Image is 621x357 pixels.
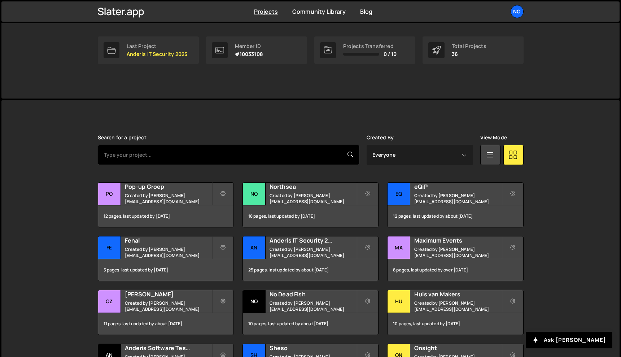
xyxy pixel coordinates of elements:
[511,5,524,18] a: No
[270,246,357,258] small: Created by [PERSON_NAME][EMAIL_ADDRESS][DOMAIN_NAME]
[414,236,501,244] h2: Maximum Events
[388,259,523,281] div: 8 pages, last updated by over [DATE]
[270,236,357,244] h2: Anderis IT Security 2025
[270,290,357,298] h2: No Dead Fish
[414,344,501,352] h2: Onsight
[388,313,523,335] div: 10 pages, last updated by [DATE]
[125,192,212,205] small: Created by [PERSON_NAME][EMAIL_ADDRESS][DOMAIN_NAME]
[243,290,266,313] div: No
[98,259,233,281] div: 5 pages, last updated by [DATE]
[127,51,188,57] p: Anderis IT Security 2025
[388,183,410,205] div: eQ
[125,236,212,244] h2: Fenal
[360,8,373,16] a: Blog
[98,205,233,227] div: 12 pages, last updated by [DATE]
[127,43,188,49] div: Last Project
[270,192,357,205] small: Created by [PERSON_NAME][EMAIL_ADDRESS][DOMAIN_NAME]
[243,236,266,259] div: An
[98,313,233,335] div: 11 pages, last updated by about [DATE]
[452,43,486,49] div: Total Projects
[343,43,397,49] div: Projects Transferred
[292,8,346,16] a: Community Library
[414,246,501,258] small: Created by [PERSON_NAME][EMAIL_ADDRESS][DOMAIN_NAME]
[387,236,523,281] a: Ma Maximum Events Created by [PERSON_NAME][EMAIL_ADDRESS][DOMAIN_NAME] 8 pages, last updated by o...
[270,300,357,312] small: Created by [PERSON_NAME][EMAIL_ADDRESS][DOMAIN_NAME]
[235,43,263,49] div: Member ID
[414,290,501,298] h2: Huis van Makers
[98,135,146,140] label: Search for a project
[242,236,379,281] a: An Anderis IT Security 2025 Created by [PERSON_NAME][EMAIL_ADDRESS][DOMAIN_NAME] 25 pages, last u...
[452,51,486,57] p: 36
[480,135,507,140] label: View Mode
[526,332,612,348] button: Ask [PERSON_NAME]
[98,290,234,335] a: OZ [PERSON_NAME] Created by [PERSON_NAME][EMAIL_ADDRESS][DOMAIN_NAME] 11 pages, last updated by a...
[388,290,410,313] div: Hu
[414,183,501,191] h2: eQiP
[270,344,357,352] h2: Sheso
[243,259,378,281] div: 25 pages, last updated by about [DATE]
[254,8,278,16] a: Projects
[242,182,379,227] a: No Northsea Created by [PERSON_NAME][EMAIL_ADDRESS][DOMAIN_NAME] 18 pages, last updated by [DATE]
[270,183,357,191] h2: Northsea
[387,290,523,335] a: Hu Huis van Makers Created by [PERSON_NAME][EMAIL_ADDRESS][DOMAIN_NAME] 10 pages, last updated by...
[242,290,379,335] a: No No Dead Fish Created by [PERSON_NAME][EMAIL_ADDRESS][DOMAIN_NAME] 10 pages, last updated by ab...
[243,313,378,335] div: 10 pages, last updated by about [DATE]
[367,135,394,140] label: Created By
[98,236,121,259] div: Fe
[384,51,397,57] span: 0 / 10
[125,183,212,191] h2: Pop-up Groep
[125,300,212,312] small: Created by [PERSON_NAME][EMAIL_ADDRESS][DOMAIN_NAME]
[98,236,234,281] a: Fe Fenal Created by [PERSON_NAME][EMAIL_ADDRESS][DOMAIN_NAME] 5 pages, last updated by [DATE]
[98,182,234,227] a: Po Pop-up Groep Created by [PERSON_NAME][EMAIL_ADDRESS][DOMAIN_NAME] 12 pages, last updated by [D...
[235,51,263,57] p: #10033108
[98,290,121,313] div: OZ
[98,183,121,205] div: Po
[414,192,501,205] small: Created by [PERSON_NAME][EMAIL_ADDRESS][DOMAIN_NAME]
[388,205,523,227] div: 12 pages, last updated by about [DATE]
[125,344,212,352] h2: Anderis Software Testing
[125,290,212,298] h2: [PERSON_NAME]
[387,182,523,227] a: eQ eQiP Created by [PERSON_NAME][EMAIL_ADDRESS][DOMAIN_NAME] 12 pages, last updated by about [DATE]
[414,300,501,312] small: Created by [PERSON_NAME][EMAIL_ADDRESS][DOMAIN_NAME]
[243,183,266,205] div: No
[98,36,199,64] a: Last Project Anderis IT Security 2025
[98,145,359,165] input: Type your project...
[388,236,410,259] div: Ma
[243,205,378,227] div: 18 pages, last updated by [DATE]
[125,246,212,258] small: Created by [PERSON_NAME][EMAIL_ADDRESS][DOMAIN_NAME]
